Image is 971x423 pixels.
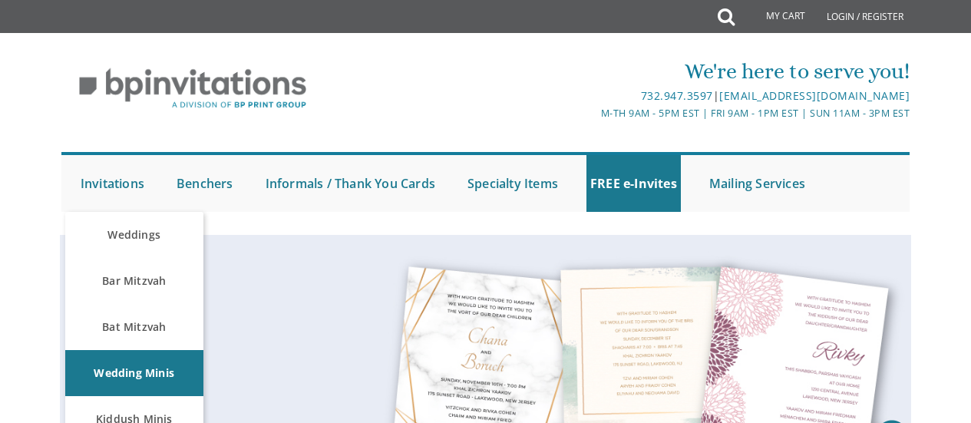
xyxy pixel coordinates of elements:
div: | [345,87,910,105]
a: Bar Mitzvah [65,258,203,304]
a: 732.947.3597 [641,88,713,103]
a: My Cart [733,2,816,32]
a: Wedding Minis [65,350,203,396]
a: Bat Mitzvah [65,304,203,350]
a: Specialty Items [464,155,562,212]
a: Mailing Services [705,155,809,212]
a: FREE e-Invites [586,155,681,212]
div: We're here to serve you! [345,56,910,87]
a: Weddings [65,212,203,258]
a: Benchers [173,155,237,212]
a: Informals / Thank You Cards [262,155,439,212]
img: BP Invitation Loft [61,57,325,121]
a: Invitations [77,155,148,212]
div: M-Th 9am - 5pm EST | Fri 9am - 1pm EST | Sun 11am - 3pm EST [345,105,910,121]
a: [EMAIL_ADDRESS][DOMAIN_NAME] [719,88,910,103]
